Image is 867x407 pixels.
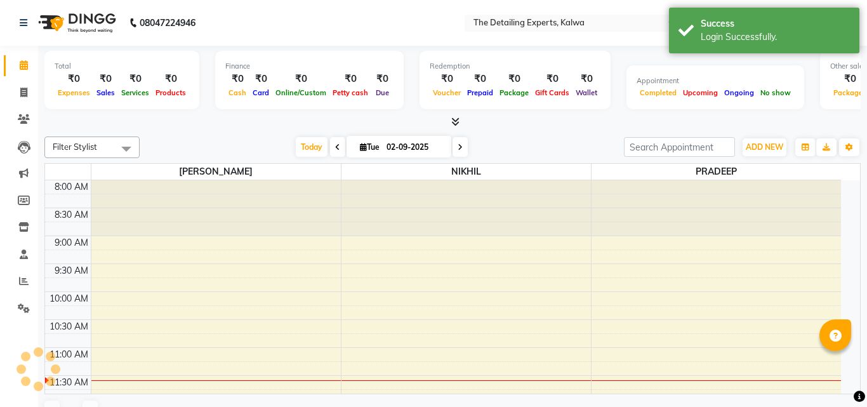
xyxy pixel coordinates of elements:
[225,72,249,86] div: ₹0
[52,180,91,194] div: 8:00 AM
[496,72,532,86] div: ₹0
[373,88,392,97] span: Due
[272,72,329,86] div: ₹0
[140,5,195,41] b: 08047224946
[249,72,272,86] div: ₹0
[118,72,152,86] div: ₹0
[55,88,93,97] span: Expenses
[572,88,600,97] span: Wallet
[47,376,91,389] div: 11:30 AM
[272,88,329,97] span: Online/Custom
[341,164,591,180] span: NIKHIL
[225,88,249,97] span: Cash
[32,5,119,41] img: logo
[701,17,850,30] div: Success
[721,88,757,97] span: Ongoing
[47,320,91,333] div: 10:30 AM
[52,208,91,222] div: 8:30 AM
[464,72,496,86] div: ₹0
[572,72,600,86] div: ₹0
[624,137,735,157] input: Search Appointment
[701,30,850,44] div: Login Successfully.
[52,264,91,277] div: 9:30 AM
[152,72,189,86] div: ₹0
[329,72,371,86] div: ₹0
[592,164,842,180] span: PRADEEP
[430,72,464,86] div: ₹0
[496,88,532,97] span: Package
[430,88,464,97] span: Voucher
[637,88,680,97] span: Completed
[532,88,572,97] span: Gift Cards
[532,72,572,86] div: ₹0
[118,88,152,97] span: Services
[91,164,341,180] span: [PERSON_NAME]
[757,88,794,97] span: No show
[743,138,786,156] button: ADD NEW
[52,236,91,250] div: 9:00 AM
[225,61,394,72] div: Finance
[680,88,721,97] span: Upcoming
[47,292,91,305] div: 10:00 AM
[357,142,383,152] span: Tue
[47,348,91,361] div: 11:00 AM
[464,88,496,97] span: Prepaid
[637,76,794,86] div: Appointment
[371,72,394,86] div: ₹0
[55,61,189,72] div: Total
[430,61,600,72] div: Redemption
[152,88,189,97] span: Products
[249,88,272,97] span: Card
[329,88,371,97] span: Petty cash
[746,142,783,152] span: ADD NEW
[55,72,93,86] div: ₹0
[53,142,97,152] span: Filter Stylist
[383,138,446,157] input: 2025-09-02
[296,137,328,157] span: Today
[93,72,118,86] div: ₹0
[93,88,118,97] span: Sales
